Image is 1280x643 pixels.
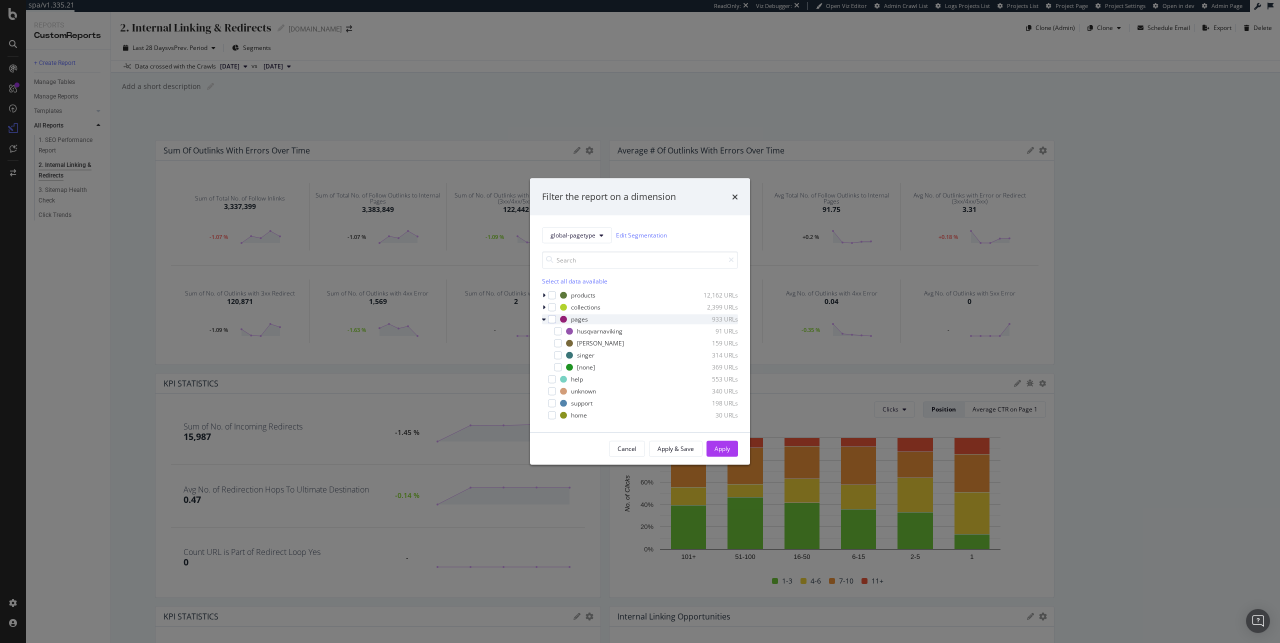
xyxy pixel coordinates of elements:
[542,227,612,243] button: global-pagetype
[657,444,694,453] div: Apply & Save
[689,291,738,299] div: 12,162 URLs
[571,303,600,311] div: collections
[617,444,636,453] div: Cancel
[571,315,588,323] div: pages
[577,363,595,371] div: [none]
[732,190,738,203] div: times
[609,440,645,456] button: Cancel
[689,327,738,335] div: 91 URLs
[689,339,738,347] div: 159 URLs
[571,291,595,299] div: products
[542,276,738,285] div: Select all data available
[616,230,667,240] a: Edit Segmentation
[542,190,676,203] div: Filter the report on a dimension
[1246,609,1270,633] div: Open Intercom Messenger
[577,351,594,359] div: singer
[689,387,738,395] div: 340 URLs
[571,375,583,383] div: help
[714,444,730,453] div: Apply
[706,440,738,456] button: Apply
[689,375,738,383] div: 553 URLs
[689,315,738,323] div: 933 URLs
[689,351,738,359] div: 314 URLs
[571,387,596,395] div: unknown
[530,178,750,465] div: modal
[571,399,592,407] div: support
[689,399,738,407] div: 198 URLs
[689,411,738,419] div: 30 URLs
[577,339,624,347] div: [PERSON_NAME]
[542,251,738,268] input: Search
[649,440,702,456] button: Apply & Save
[577,327,622,335] div: husqvarnaviking
[550,231,595,239] span: global-pagetype
[689,363,738,371] div: 369 URLs
[689,303,738,311] div: 2,399 URLs
[571,411,587,419] div: home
